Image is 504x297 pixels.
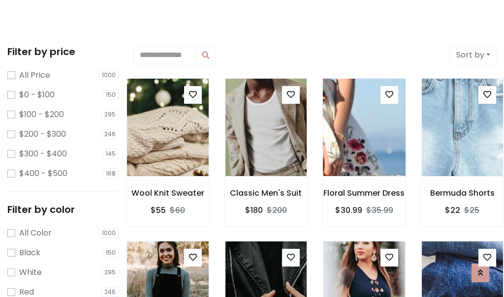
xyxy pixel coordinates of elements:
del: $60 [170,205,185,216]
h5: Filter by price [7,46,119,58]
h6: $180 [245,206,263,215]
span: 295 [101,267,119,277]
del: $25 [464,205,479,216]
label: $300 - $400 [19,148,67,160]
del: $35.99 [366,205,393,216]
span: 150 [103,248,119,258]
label: $100 - $200 [19,109,64,120]
span: 145 [103,149,119,159]
h6: $30.99 [335,206,362,215]
h6: Classic Men's Suit [225,188,308,198]
label: All Color [19,227,52,239]
del: $200 [267,205,287,216]
span: 246 [101,129,119,139]
h6: Floral Summer Dress [323,188,406,198]
label: $0 - $100 [19,89,55,101]
span: 168 [103,169,119,178]
span: 150 [103,90,119,100]
span: 295 [101,110,119,119]
h6: Wool Knit Sweater [126,188,209,198]
button: Sort by [450,46,497,64]
label: $400 - $500 [19,168,67,179]
span: 1000 [99,228,119,238]
h6: $55 [151,206,166,215]
h6: Bermuda Shorts [421,188,504,198]
h5: Filter by color [7,204,119,215]
label: White [19,267,42,278]
h6: $22 [445,206,460,215]
span: 246 [101,287,119,297]
label: Black [19,247,40,259]
span: 1000 [99,70,119,80]
label: $200 - $300 [19,128,66,140]
label: All Price [19,69,50,81]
